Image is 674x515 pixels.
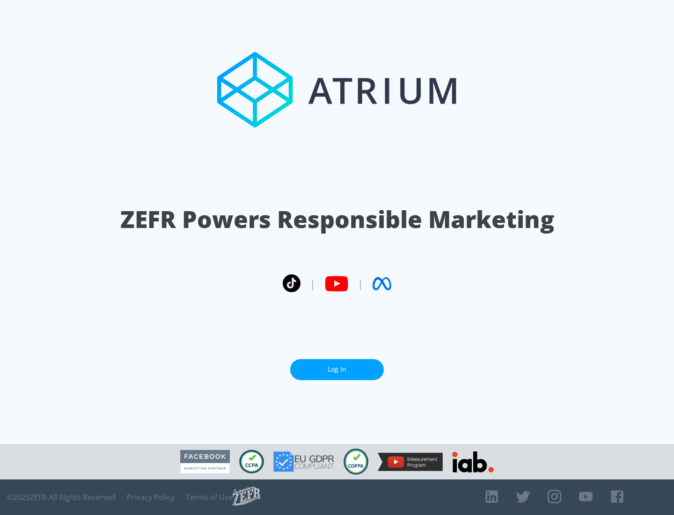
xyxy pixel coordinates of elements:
img: IAB [452,451,494,472]
span: © 2025 ZEFR All Rights Reserved [7,493,116,502]
img: CCPA Compliant [239,450,264,473]
span: | [358,277,363,291]
a: Privacy Policy [127,493,175,502]
span: | [310,277,315,291]
a: Log In [290,359,384,380]
img: YouTube Measurement Program [378,453,443,471]
img: COPPA Compliant [344,449,368,475]
a: Terms of Use [186,493,233,502]
img: GDPR Compliant [273,451,334,472]
h1: ZEFR Powers Responsible Marketing [120,203,554,235]
img: Facebook Marketing Partner [180,450,230,474]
